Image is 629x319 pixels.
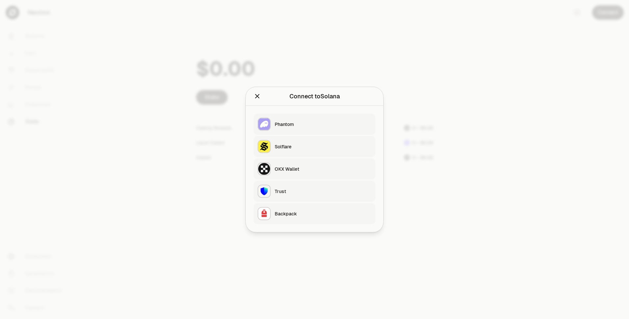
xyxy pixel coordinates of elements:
img: Backpack [258,208,270,220]
div: Backpack [275,210,371,217]
img: Phantom [258,118,270,130]
button: PhantomPhantom [254,114,375,135]
div: Connect to Solana [289,92,340,101]
img: Solflare [258,141,270,153]
div: OKX Wallet [275,166,371,172]
div: Phantom [275,121,371,128]
button: TrustTrust [254,181,375,202]
div: Solflare [275,143,371,150]
div: Trust [275,188,371,195]
img: OKX Wallet [258,163,270,175]
button: Close [254,92,261,101]
img: Trust [258,185,270,197]
button: BackpackBackpack [254,203,375,224]
button: SolflareSolflare [254,136,375,157]
button: OKX WalletOKX Wallet [254,159,375,180]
